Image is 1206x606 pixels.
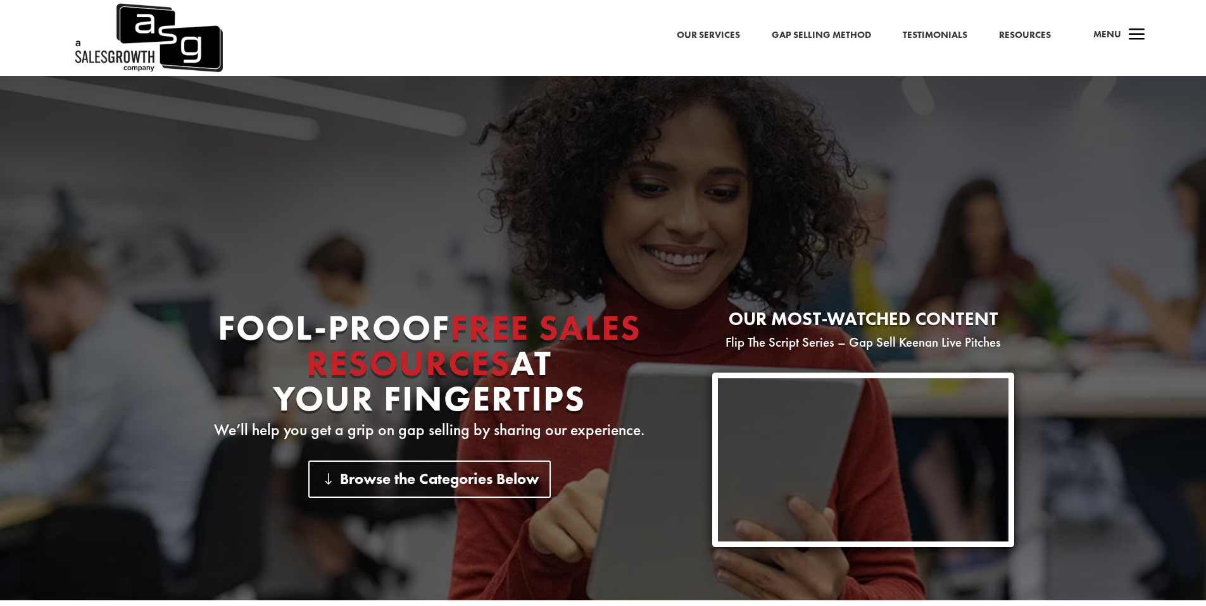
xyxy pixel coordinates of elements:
a: Resources [999,27,1051,44]
a: Testimonials [903,27,967,44]
span: Free Sales Resources [306,305,641,386]
h1: Fool-proof At Your Fingertips [192,310,667,423]
p: Flip The Script Series – Gap Sell Keenan Live Pitches [712,335,1014,350]
span: a [1124,23,1150,48]
iframe: YouTube video player [718,378,1008,541]
a: Gap Selling Method [772,27,871,44]
a: Browse the Categories Below [308,461,551,498]
h2: Our most-watched content [712,310,1014,335]
span: Menu [1093,28,1121,40]
p: We’ll help you get a grip on gap selling by sharing our experience. [192,423,667,438]
a: Our Services [677,27,740,44]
